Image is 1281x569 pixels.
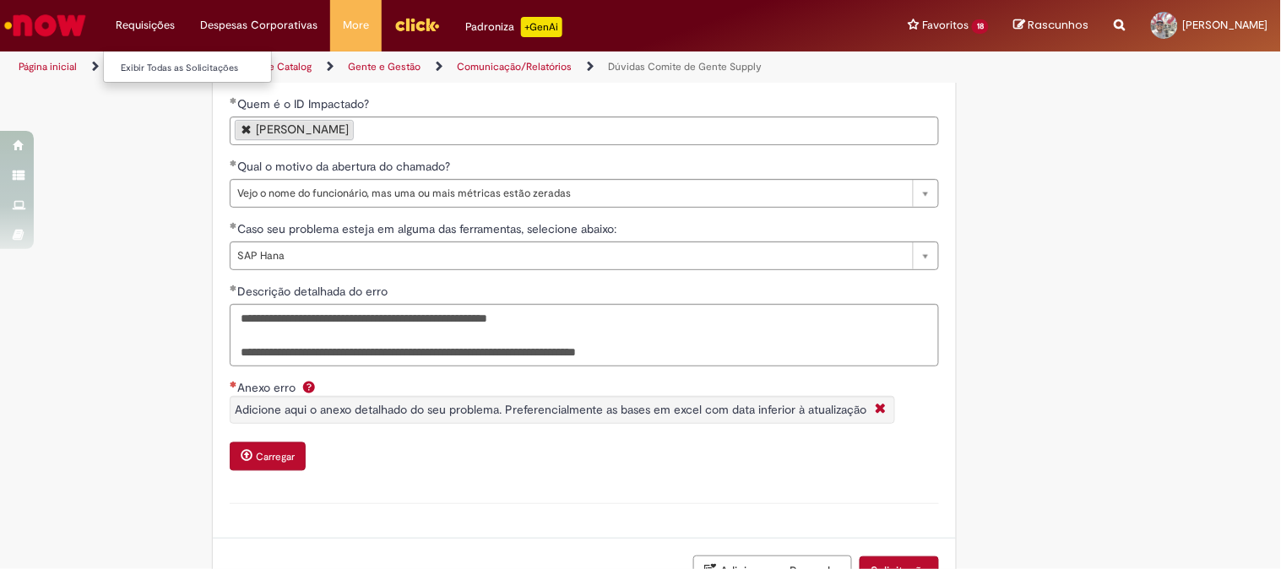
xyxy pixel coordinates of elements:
span: SAP Hana [237,242,904,269]
span: Quem é o ID Impactado? [237,96,372,111]
span: Obrigatório Preenchido [230,284,237,291]
a: Gente e Gestão [348,60,421,73]
div: [PERSON_NAME] [256,123,349,135]
a: Comunicação/Relatórios [457,60,572,73]
span: Obrigatório Preenchido [230,222,237,229]
span: 18 [972,19,989,34]
textarea: Descrição detalhada do erro [230,304,939,366]
span: [PERSON_NAME] [1183,18,1268,32]
span: Rascunhos [1029,17,1089,33]
i: Fechar More information Por question_anexo_erro [871,401,890,419]
span: Despesas Corporativas [200,17,318,34]
span: Anexo erro [237,380,299,395]
span: Favoritos [922,17,969,34]
span: Ajuda para Anexo erro [299,380,319,393]
span: Descrição detalhada do erro [237,284,391,299]
img: click_logo_yellow_360x200.png [394,12,440,37]
span: Obrigatório Preenchido [230,160,237,166]
ul: Requisições [103,51,272,83]
a: Remover Ana Melicia De Souza Lima de Quem é o ID Impactado? [242,123,252,134]
a: Página inicial [19,60,77,73]
span: Adicione aqui o anexo detalhado do seu problema. Preferencialmente as bases em excel com data inf... [235,402,866,417]
a: Dúvidas Comite de Gente Supply [608,60,762,73]
span: Obrigatório Preenchido [230,97,237,104]
ul: Trilhas de página [13,51,841,83]
p: +GenAi [521,17,562,37]
span: More [343,17,369,34]
span: Requisições [116,17,175,34]
a: Exibir Todas as Solicitações [104,59,290,78]
span: Qual o motivo da abertura do chamado? [237,159,453,174]
span: Vejo o nome do funcionário, mas uma ou mais métricas estão zeradas [237,180,904,207]
img: ServiceNow [2,8,89,42]
a: Rascunhos [1014,18,1089,34]
button: Carregar anexo de Anexo erro Required [230,442,306,471]
a: Service Catalog [239,60,312,73]
small: Carregar [256,451,295,464]
span: Necessários [230,381,237,387]
div: Padroniza [465,17,562,37]
span: Caso seu problema esteja em alguma das ferramentas, selecione abaixo: [237,221,620,236]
